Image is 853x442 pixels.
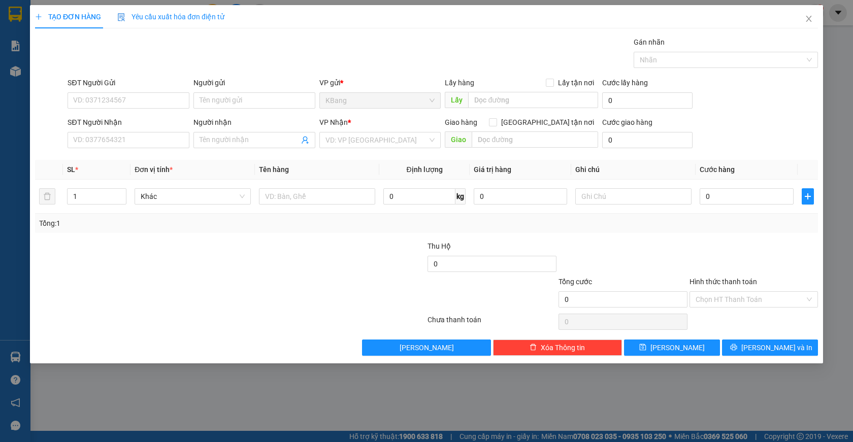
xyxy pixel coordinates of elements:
span: Lấy tận nơi [554,77,598,88]
span: close [805,15,813,23]
span: Lấy [445,92,468,108]
span: đất [DEMOGRAPHIC_DATA] [97,47,257,83]
span: Tổng cước [559,278,592,286]
span: printer [730,344,737,352]
span: [PERSON_NAME] [650,342,705,353]
div: Người nhận [193,117,315,128]
button: deleteXóa Thông tin [493,339,622,356]
span: Thu Hộ [428,242,451,250]
label: Cước lấy hàng [602,79,648,87]
span: Giao [445,131,472,148]
span: plus [35,13,42,20]
span: Cước hàng [700,165,735,174]
button: save[PERSON_NAME] [624,339,720,356]
input: Dọc đường [472,131,598,148]
span: Lấy hàng [445,79,474,87]
span: TẠO ĐƠN HÀNG [35,13,101,21]
div: 0967089179 [97,33,257,47]
span: DĐ: [97,53,112,63]
img: icon [117,13,125,21]
div: hương [97,21,257,33]
div: Người gửi [193,77,315,88]
span: Giá trị hàng [474,165,511,174]
button: printer[PERSON_NAME] và In [722,339,818,356]
div: Bình Thạnh [97,9,257,21]
label: Gán nhãn [634,38,665,46]
span: KBang [325,93,435,108]
div: VP gửi [319,77,441,88]
label: Hình thức thanh toán [689,278,757,286]
span: [GEOGRAPHIC_DATA] tận nơi [497,117,598,128]
span: save [639,344,646,352]
span: delete [530,344,537,352]
input: Cước lấy hàng [602,92,693,109]
span: [PERSON_NAME] [400,342,454,353]
button: delete [39,188,55,205]
div: SĐT Người Nhận [68,117,189,128]
input: 0 [474,188,567,205]
button: Close [795,5,823,33]
span: kg [455,188,466,205]
span: Xóa Thông tin [541,342,585,353]
span: Giao hàng [445,118,477,126]
span: Yêu cầu xuất hóa đơn điện tử [117,13,224,21]
div: Chưa thanh toán [426,314,557,332]
div: KBang [9,9,90,21]
span: Gửi: [9,10,24,20]
span: plus [802,192,813,200]
button: plus [801,188,814,205]
button: [PERSON_NAME] [362,339,491,356]
span: Định lượng [406,165,442,174]
span: SL [67,165,75,174]
div: c thương [9,21,90,33]
span: Khác [141,189,245,204]
span: Nhận: [97,10,121,20]
input: Dọc đường [468,92,598,108]
input: Cước giao hàng [602,132,693,148]
input: Ghi Chú [575,188,692,205]
span: Đơn vị tính [135,165,173,174]
div: SĐT Người Gửi [68,77,189,88]
label: Cước giao hàng [602,118,652,126]
th: Ghi chú [571,160,696,180]
div: 0964815079 [9,33,90,47]
input: VD: Bàn, Ghế [259,188,375,205]
div: Tổng: 1 [39,218,330,229]
span: VP Nhận [319,118,348,126]
span: [PERSON_NAME] và In [741,342,812,353]
span: Tên hàng [259,165,289,174]
span: user-add [301,136,309,144]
